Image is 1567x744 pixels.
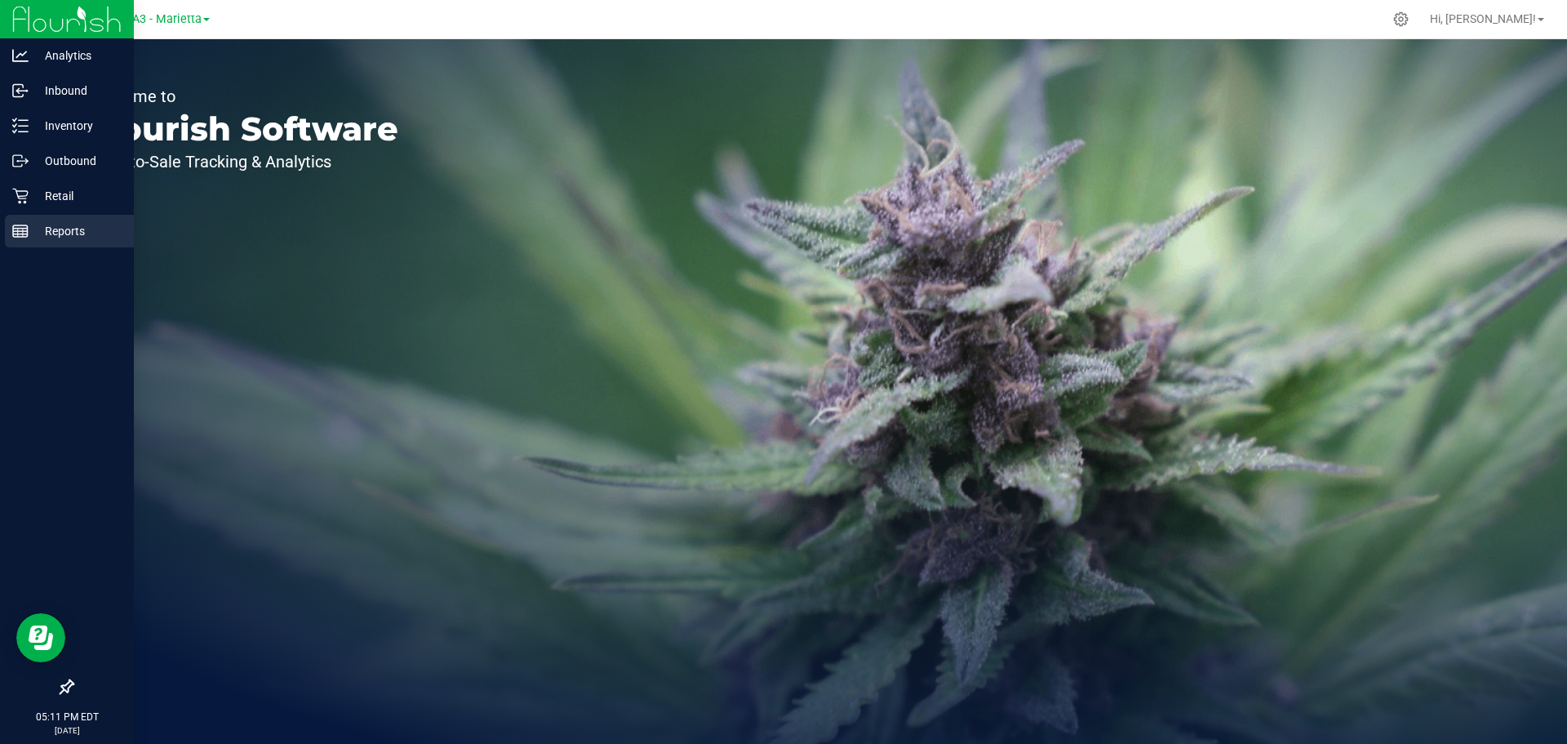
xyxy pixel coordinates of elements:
[29,46,127,65] p: Analytics
[12,153,29,169] inline-svg: Outbound
[88,88,398,105] p: Welcome to
[88,154,398,170] p: Seed-to-Sale Tracking & Analytics
[7,724,127,737] p: [DATE]
[29,221,127,241] p: Reports
[124,12,202,26] span: GA3 - Marietta
[29,116,127,136] p: Inventory
[12,47,29,64] inline-svg: Analytics
[12,223,29,239] inline-svg: Reports
[12,82,29,99] inline-svg: Inbound
[7,710,127,724] p: 05:11 PM EDT
[16,613,65,662] iframe: Resource center
[29,151,127,171] p: Outbound
[12,118,29,134] inline-svg: Inventory
[88,113,398,145] p: Flourish Software
[1430,12,1536,25] span: Hi, [PERSON_NAME]!
[29,186,127,206] p: Retail
[12,188,29,204] inline-svg: Retail
[29,81,127,100] p: Inbound
[1391,11,1411,27] div: Manage settings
